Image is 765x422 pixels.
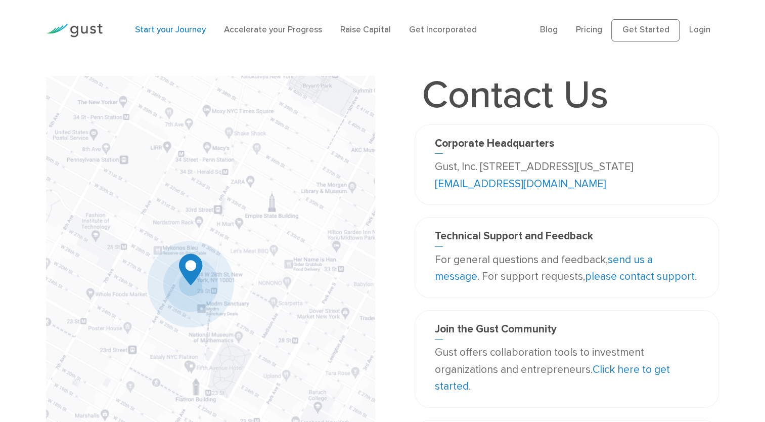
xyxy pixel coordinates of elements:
[435,137,699,154] h3: Corporate Headquarters
[689,25,710,35] a: Login
[435,344,699,395] p: Gust offers collaboration tools to investment organizations and entrepreneurs. .
[46,24,103,37] img: Gust Logo
[540,25,558,35] a: Blog
[435,178,606,190] a: [EMAIL_ADDRESS][DOMAIN_NAME]
[435,158,699,192] p: Gust, Inc. [STREET_ADDRESS][US_STATE]
[585,270,695,283] a: please contact support
[224,25,322,35] a: Accelerate your Progress
[409,25,477,35] a: Get Incorporated
[340,25,391,35] a: Raise Capital
[435,323,699,340] h3: Join the Gust Community
[435,230,699,246] h3: Technical Support and Feedback
[611,19,680,41] a: Get Started
[576,25,602,35] a: Pricing
[135,25,206,35] a: Start your Journey
[435,251,699,285] p: For general questions and feedback, . For support requests, .
[415,76,616,114] h1: Contact Us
